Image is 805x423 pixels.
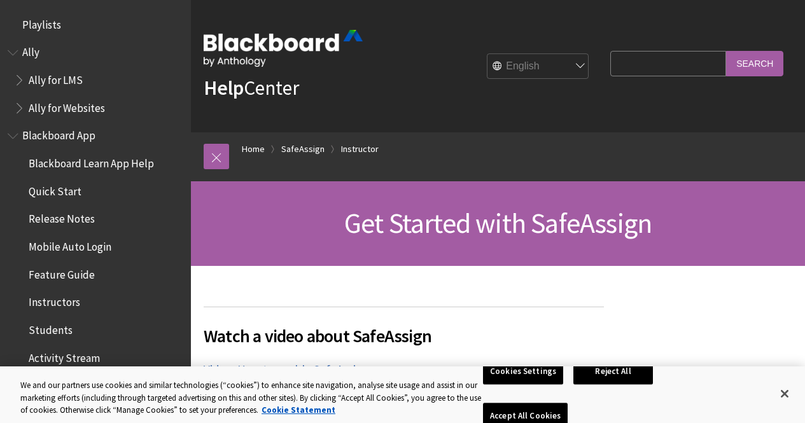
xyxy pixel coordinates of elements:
[29,264,95,281] span: Feature Guide
[29,97,105,114] span: Ally for Websites
[204,362,368,377] a: Video: How to enable SafeAssign
[483,358,563,385] button: Cookies Settings
[22,42,39,59] span: Ally
[20,379,483,417] div: We and our partners use cookies and similar technologies (“cookies”) to enhance site navigation, ...
[771,380,799,408] button: Close
[281,141,325,157] a: SafeAssign
[29,347,100,364] span: Activity Stream
[29,292,80,309] span: Instructors
[344,205,652,240] span: Get Started with SafeAssign
[204,75,299,101] a: HelpCenter
[8,42,183,119] nav: Book outline for Anthology Ally Help
[22,125,95,142] span: Blackboard App
[341,141,379,157] a: Instructor
[29,153,154,170] span: Blackboard Learn App Help
[29,69,83,87] span: Ally for LMS
[726,51,783,76] input: Search
[204,75,244,101] strong: Help
[204,30,363,67] img: Blackboard by Anthology
[487,54,589,80] select: Site Language Selector
[204,322,604,349] span: Watch a video about SafeAssign
[29,319,73,336] span: Students
[29,181,81,198] span: Quick Start
[8,14,183,36] nav: Book outline for Playlists
[262,405,335,415] a: More information about your privacy, opens in a new tab
[29,209,95,226] span: Release Notes
[22,14,61,31] span: Playlists
[242,141,265,157] a: Home
[29,236,111,253] span: Mobile Auto Login
[573,358,653,385] button: Reject All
